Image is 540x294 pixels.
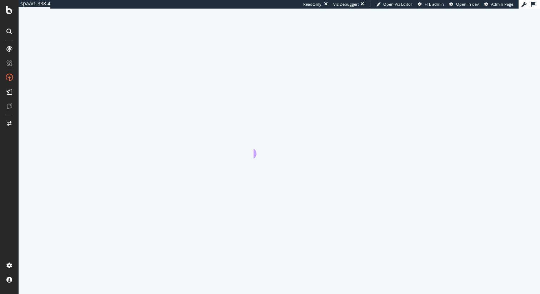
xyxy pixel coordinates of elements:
[376,1,412,7] a: Open Viz Editor
[303,1,322,7] div: ReadOnly:
[383,1,412,7] span: Open Viz Editor
[425,1,444,7] span: FTL admin
[254,133,305,159] div: animation
[418,1,444,7] a: FTL admin
[491,1,513,7] span: Admin Page
[484,1,513,7] a: Admin Page
[456,1,479,7] span: Open in dev
[449,1,479,7] a: Open in dev
[333,1,359,7] div: Viz Debugger:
